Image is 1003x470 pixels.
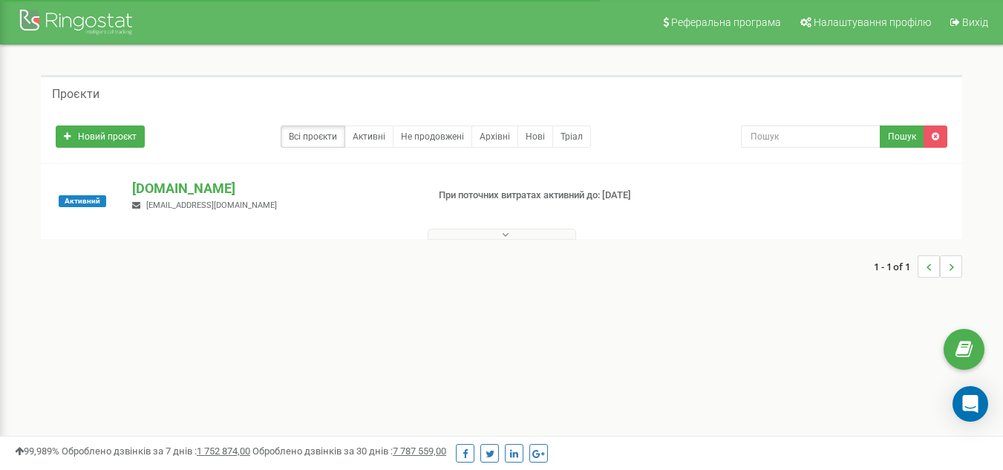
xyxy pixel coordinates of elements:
a: Всі проєкти [281,125,345,148]
h5: Проєкти [52,88,99,101]
p: [DOMAIN_NAME] [132,179,414,198]
button: Пошук [880,125,924,148]
span: 1 - 1 of 1 [874,255,918,278]
a: Архівні [471,125,518,148]
span: Налаштування профілю [814,16,931,28]
span: Активний [59,195,106,207]
input: Пошук [741,125,881,148]
a: Нові [517,125,553,148]
nav: ... [874,241,962,293]
span: Оброблено дзвінків за 7 днів : [62,445,250,457]
span: 99,989% [15,445,59,457]
u: 7 787 559,00 [393,445,446,457]
u: 1 752 874,00 [197,445,250,457]
span: Оброблено дзвінків за 30 днів : [252,445,446,457]
span: [EMAIL_ADDRESS][DOMAIN_NAME] [146,200,277,210]
a: Тріал [552,125,591,148]
span: Реферальна програма [671,16,781,28]
p: При поточних витратах активний до: [DATE] [439,189,645,203]
a: Новий проєкт [56,125,145,148]
div: Open Intercom Messenger [953,386,988,422]
a: Не продовжені [393,125,472,148]
a: Активні [344,125,393,148]
span: Вихід [962,16,988,28]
